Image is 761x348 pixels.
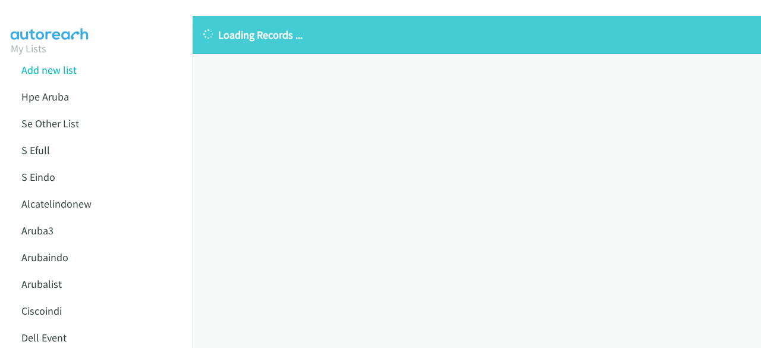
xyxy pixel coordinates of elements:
[11,42,46,55] a: My Lists
[21,250,68,264] a: Arubaindo
[21,90,69,104] a: Hpe Aruba
[21,277,62,291] a: Arubalist
[21,63,77,77] a: Add new list
[21,197,92,211] a: Alcatelindonew
[21,117,79,130] a: Se Other List
[203,27,750,43] p: Loading Records ...
[21,224,54,237] a: Aruba3
[21,304,62,318] a: Ciscoindi
[21,331,67,344] a: Dell Event
[21,143,50,157] a: S Efull
[21,170,55,184] a: S Eindo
